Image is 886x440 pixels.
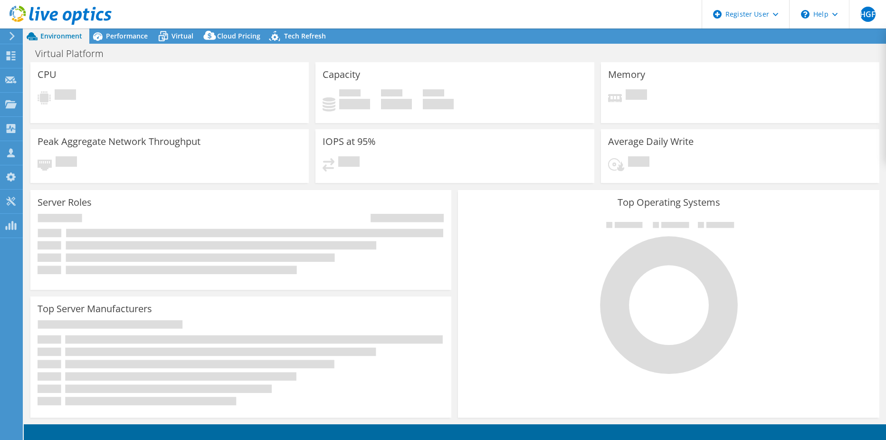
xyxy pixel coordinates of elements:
span: Free [381,89,402,99]
span: Pending [55,89,76,102]
span: Virtual [171,31,193,40]
span: Performance [106,31,148,40]
h3: Memory [608,69,645,80]
span: Pending [56,156,77,169]
h3: CPU [38,69,57,80]
h3: IOPS at 95% [323,136,376,147]
span: Tech Refresh [284,31,326,40]
h4: 0 GiB [381,99,412,109]
h3: Server Roles [38,197,92,208]
h4: 0 GiB [339,99,370,109]
h3: Top Server Manufacturers [38,304,152,314]
h3: Average Daily Write [608,136,694,147]
svg: \n [801,10,810,19]
span: Cloud Pricing [217,31,260,40]
h3: Top Operating Systems [465,197,872,208]
h3: Peak Aggregate Network Throughput [38,136,200,147]
span: Pending [626,89,647,102]
span: Environment [40,31,82,40]
h1: Virtual Platform [31,48,118,59]
h4: 0 GiB [423,99,454,109]
span: Pending [338,156,360,169]
h3: Capacity [323,69,360,80]
span: Total [423,89,444,99]
span: Pending [628,156,649,169]
span: HGF [860,7,876,22]
span: Used [339,89,361,99]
